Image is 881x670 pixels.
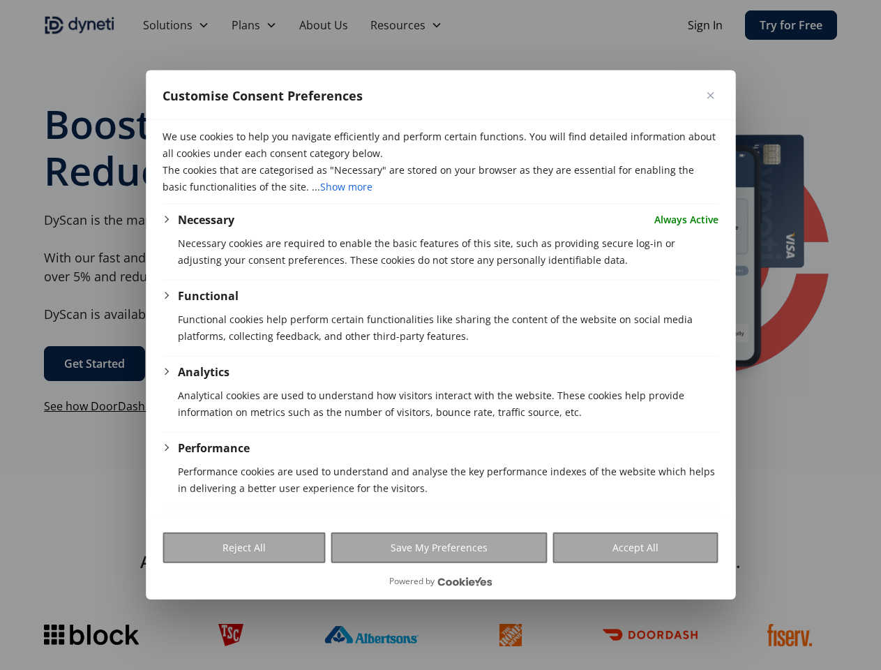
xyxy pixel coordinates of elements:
div: Customise Consent Preferences [146,70,735,600]
button: Save My Preferences [331,533,547,563]
button: Show more [320,179,372,195]
img: Close [707,92,714,99]
p: Performance cookies are used to understand and analyse the key performance indexes of the website... [178,463,718,497]
button: Reject All [163,533,325,563]
span: Always Active [654,211,718,228]
button: Functional [178,288,239,304]
button: Necessary [178,211,234,228]
p: We use cookies to help you navigate efficiently and perform certain functions. You will find deta... [163,128,718,162]
p: Functional cookies help perform certain functionalities like sharing the content of the website o... [178,311,718,345]
button: Performance [178,440,250,456]
button: Accept All [553,533,718,563]
div: Powered by [389,574,492,588]
p: Analytical cookies are used to understand how visitors interact with the website. These cookies h... [178,387,718,421]
a: Visit CookieYes website [438,577,492,586]
p: Necessary cookies are required to enable the basic features of this site, such as providing secur... [178,235,718,269]
p: The cookies that are categorised as "Necessary" are stored on your browser as they are essential ... [163,162,718,195]
span: Customise Consent Preferences [163,87,363,104]
button: Analytics [178,364,229,380]
button: Close [702,87,718,104]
